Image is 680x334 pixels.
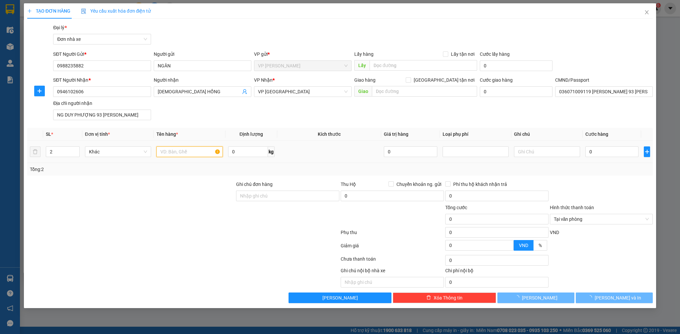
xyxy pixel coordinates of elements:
th: Ghi chú [511,128,583,141]
span: Thu Hộ [341,182,356,187]
input: VD: Bàn, Ghế [156,146,222,157]
span: SL [46,131,51,137]
label: Cước lấy hàng [480,51,510,57]
span: close [644,10,649,15]
span: Đơn nhà xe [57,34,147,44]
span: Đại lý [53,25,66,30]
input: Dọc đường [370,60,477,71]
span: Giao [354,86,372,97]
span: user-add [242,89,247,94]
span: kg [268,146,275,157]
div: Phụ thu [340,229,445,240]
span: loading [587,295,595,300]
label: Cước giao hàng [480,77,513,83]
label: Ghi chú đơn hàng [236,182,273,187]
input: Địa chỉ của người nhận [53,110,151,120]
button: [PERSON_NAME] [289,292,392,303]
span: Lấy [354,60,370,71]
span: Tên hàng [156,131,178,137]
span: [PERSON_NAME] [322,294,358,301]
img: logo.jpg [8,8,42,42]
span: plus [27,9,32,13]
button: plus [34,86,45,96]
input: Cước giao hàng [480,86,552,97]
div: Người nhận [154,76,251,84]
span: Định lượng [239,131,263,137]
input: Cước lấy hàng [480,60,552,71]
span: loading [515,295,522,300]
div: Địa chỉ người nhận [53,100,151,107]
button: plus [644,146,650,157]
span: Tổng cước [445,205,467,210]
b: GỬI : VP [PERSON_NAME] [8,48,116,59]
span: Tại văn phòng [554,214,649,224]
span: VP Nam Định [258,87,348,97]
div: CMND/Passport [555,76,653,84]
span: Phí thu hộ khách nhận trả [451,181,510,188]
span: Đơn vị tính [85,131,110,137]
div: SĐT Người Gửi [53,50,151,58]
span: Giao hàng [354,77,376,83]
span: % [539,243,542,248]
span: Kích thước [318,131,341,137]
div: Người gửi [154,50,251,58]
div: SĐT Người Nhận [53,76,151,84]
span: plus [35,88,44,94]
span: Lấy tận nơi [448,50,477,58]
img: icon [81,9,86,14]
span: [PERSON_NAME] [522,294,557,301]
input: 0 [384,146,437,157]
button: delete [30,146,41,157]
div: VP gửi [254,50,352,58]
span: Cước hàng [585,131,608,137]
input: Ghi Chú [514,146,580,157]
span: VP Ngọc Hồi [258,61,348,71]
span: TẠO ĐƠN HÀNG [27,8,70,14]
span: [PERSON_NAME] và In [595,294,641,301]
span: plus [644,149,650,154]
input: Dọc đường [372,86,477,97]
button: Close [637,3,656,22]
div: Ghi chú nội bộ nhà xe [341,267,444,277]
span: [GEOGRAPHIC_DATA] tận nơi [411,76,477,84]
button: [PERSON_NAME] và In [576,292,653,303]
span: Xóa Thông tin [434,294,463,301]
label: Hình thức thanh toán [550,205,594,210]
span: Giá trị hàng [384,131,408,137]
div: Chi phí nội bộ [445,267,549,277]
li: Hotline: 19001155 [62,25,278,33]
li: Số 10 ngõ 15 Ngọc Hồi, Q.[PERSON_NAME], [GEOGRAPHIC_DATA] [62,16,278,25]
button: deleteXóa Thông tin [393,292,496,303]
th: Loại phụ phí [440,128,511,141]
div: Giảm giá [340,242,445,254]
span: VND [519,243,528,248]
div: Tổng: 2 [30,166,263,173]
input: Ghi chú đơn hàng [236,191,339,201]
span: VND [550,230,559,235]
span: VP Nhận [254,77,273,83]
button: [PERSON_NAME] [497,292,574,303]
span: Yêu cầu xuất hóa đơn điện tử [81,8,151,14]
span: Chuyển khoản ng. gửi [394,181,444,188]
input: Nhập ghi chú [341,277,444,288]
div: Chưa thanh toán [340,255,445,267]
span: delete [426,295,431,300]
span: Khác [89,147,147,157]
span: Lấy hàng [354,51,374,57]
